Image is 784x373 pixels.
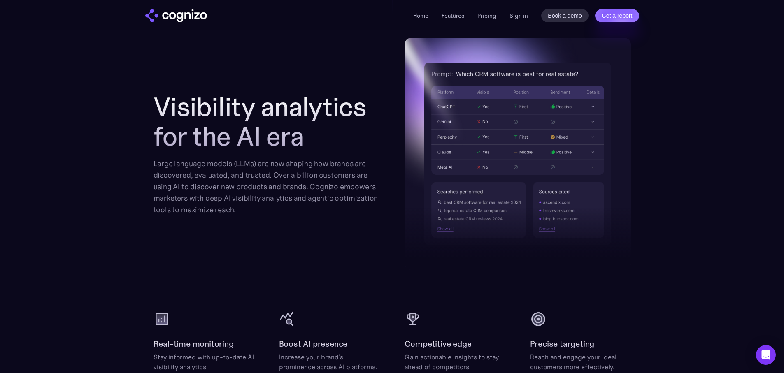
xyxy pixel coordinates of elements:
[477,12,496,19] a: Pricing
[530,337,595,350] h2: Precise targeting
[279,311,295,327] img: query stats icon
[509,11,528,21] a: Sign in
[279,352,380,372] div: Increase your brand's prominence across AI platforms.
[595,9,639,22] a: Get a report
[145,9,207,22] a: home
[405,337,472,350] h2: Competitive edge
[154,352,254,372] div: Stay informed with up-to-date AI visibility analytics.
[530,352,631,372] div: Reach and engage your ideal customers more effectively.
[541,9,589,22] a: Book a demo
[154,158,380,215] div: Large language models (LLMs) are now shaping how brands are discovered, evaluated, and trusted. O...
[279,337,348,350] h2: Boost AI presence
[530,311,547,327] img: target icon
[145,9,207,22] img: cognizo logo
[756,345,776,365] div: Open Intercom Messenger
[405,352,505,372] div: Gain actionable insights to stay ahead of competitors.
[442,12,464,19] a: Features
[154,92,380,151] h2: Visibility analytics for the AI era
[413,12,428,19] a: Home
[154,311,170,327] img: analytics icon
[405,311,421,327] img: cup icon
[154,337,234,350] h2: Real-time monitoring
